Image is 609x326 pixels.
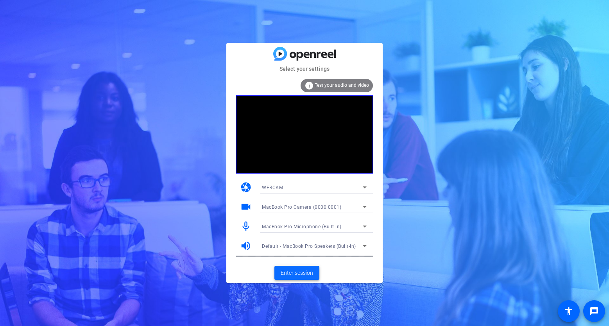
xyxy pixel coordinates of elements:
[240,181,252,193] mat-icon: camera
[274,266,319,280] button: Enter session
[315,82,369,88] span: Test your audio and video
[262,244,356,249] span: Default - MacBook Pro Speakers (Built-in)
[281,269,313,277] span: Enter session
[564,306,573,316] mat-icon: accessibility
[240,220,252,232] mat-icon: mic_none
[273,47,336,61] img: blue-gradient.svg
[226,64,383,73] mat-card-subtitle: Select your settings
[262,204,341,210] span: MacBook Pro Camera (0000:0001)
[304,81,314,90] mat-icon: info
[589,306,599,316] mat-icon: message
[262,224,342,229] span: MacBook Pro Microphone (Built-in)
[262,185,283,190] span: WEBCAM
[240,201,252,213] mat-icon: videocam
[240,240,252,252] mat-icon: volume_up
